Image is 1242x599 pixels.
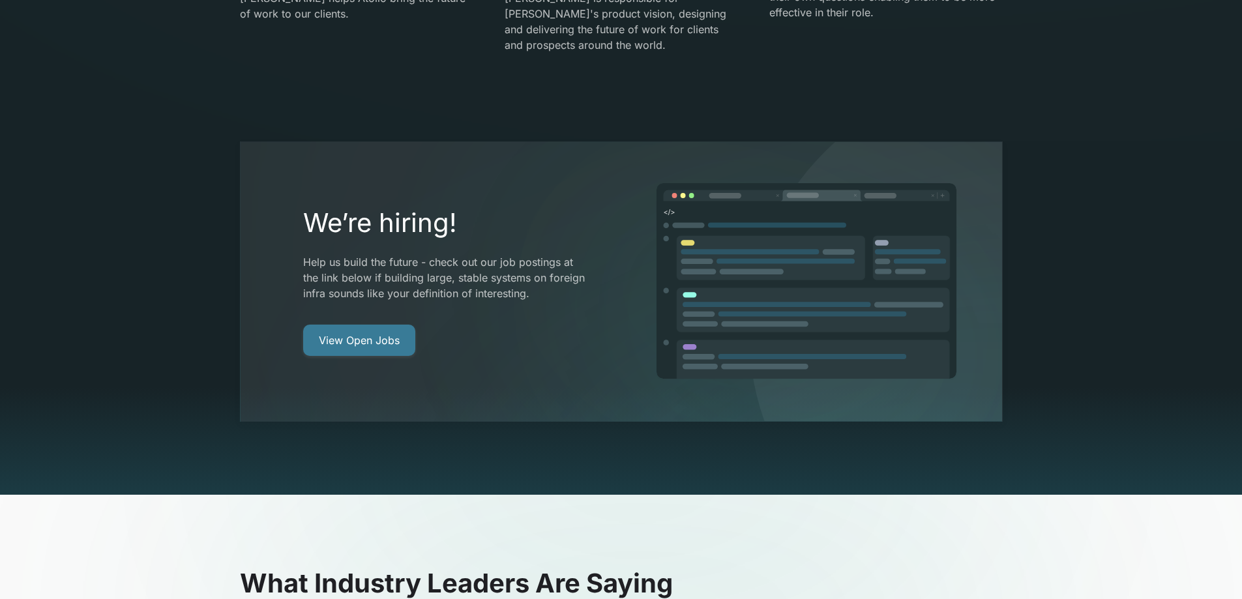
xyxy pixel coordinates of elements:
h2: What Industry Leaders Are Saying [240,568,1003,599]
iframe: Chat Widget [1177,536,1242,599]
p: Help us build the future - check out our job postings at the link below if building large, stable... [303,254,589,301]
img: image [655,183,958,381]
h2: We’re hiring! [303,207,589,239]
a: View Open Jobs [303,325,415,356]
